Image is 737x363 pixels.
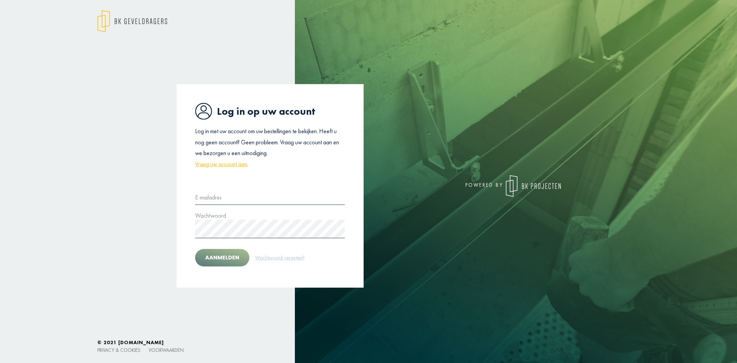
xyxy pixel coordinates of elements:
[97,339,640,346] h6: © 2021 [DOMAIN_NAME]
[97,347,141,353] a: Privacy & cookies
[195,159,247,170] a: Vraag uw account aan
[97,10,167,32] img: logo
[255,253,305,262] a: Wachtwoord vergeten?
[195,210,226,221] label: Wachtwoord
[195,249,249,266] button: Aanmelden
[374,175,561,197] div: powered by
[506,175,561,197] img: logo
[149,347,184,353] a: Voorwaarden
[195,103,345,120] h1: Log in op uw account
[195,126,345,170] p: Log in met uw account om uw bestellingen te bekijken. Heeft u nog geen account? Geen probleem. Vr...
[195,103,212,120] img: icon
